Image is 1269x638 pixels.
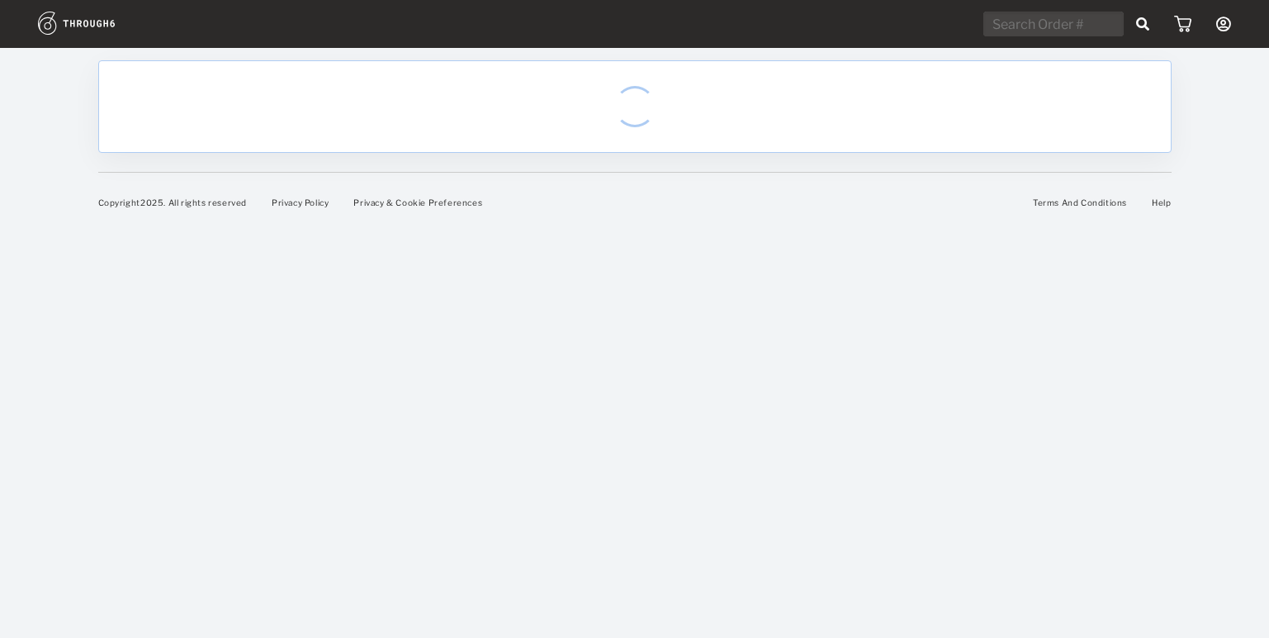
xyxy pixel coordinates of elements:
[1033,198,1127,207] a: Terms And Conditions
[353,198,482,207] a: Privacy & Cookie Preferences
[272,198,329,207] a: Privacy Policy
[1152,198,1171,207] a: Help
[983,12,1124,36] input: Search Order #
[98,198,247,207] span: Copyright 2025 . All rights reserved
[38,12,152,35] img: logo.1c10ca64.svg
[1174,16,1191,32] img: icon_cart.dab5cea1.svg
